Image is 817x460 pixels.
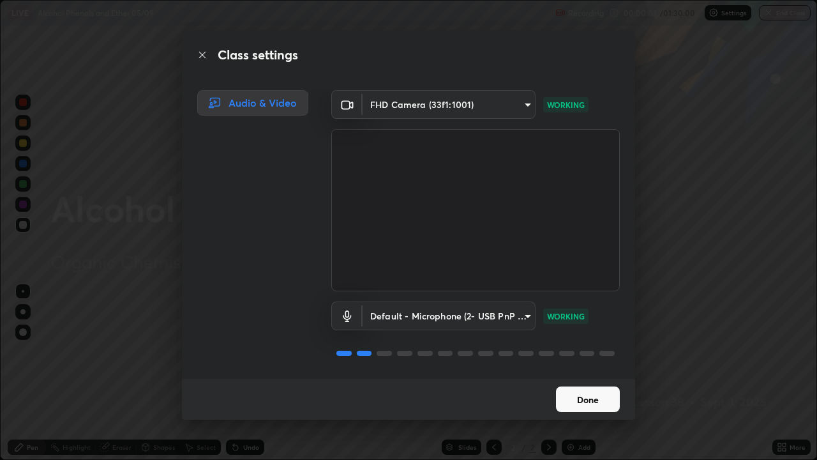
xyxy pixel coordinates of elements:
div: FHD Camera (33f1:1001) [363,302,536,330]
div: Audio & Video [197,90,308,116]
p: WORKING [547,310,585,322]
p: WORKING [547,99,585,111]
button: Done [556,387,620,412]
h2: Class settings [218,45,298,65]
div: FHD Camera (33f1:1001) [363,90,536,119]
